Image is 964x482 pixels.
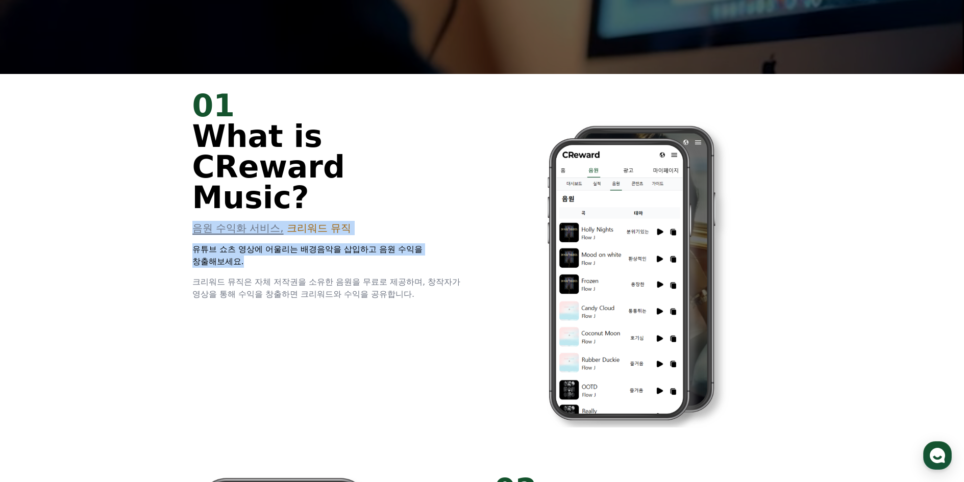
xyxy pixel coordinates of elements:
span: 크리워드 뮤직은 자체 저작권을 소유한 음원을 무료로 제공하며, 창작자가 영상을 통해 수익을 창출하면 크리워드와 수익을 공유합니다. [192,277,461,299]
span: 음원 수익화 서비스, [192,222,284,234]
span: 대화 [93,339,106,347]
a: 홈 [3,323,67,349]
span: What is CReward Music? [192,118,345,215]
span: 크리워드 뮤직 [287,222,351,234]
a: 대화 [67,323,132,349]
a: 설정 [132,323,196,349]
div: 01 [192,90,470,121]
span: 홈 [32,339,38,347]
img: 2.png [495,90,772,442]
span: 설정 [158,339,170,347]
p: 유튜브 쇼츠 영상에 어울리는 배경음악을 삽입하고 음원 수익을 창출해보세요. [192,243,470,268]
